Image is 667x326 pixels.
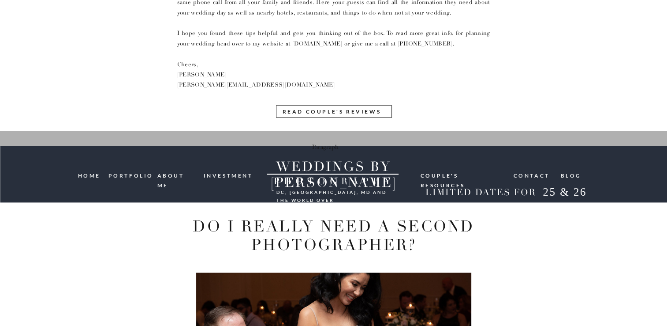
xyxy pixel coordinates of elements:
a: Contact [514,171,551,179]
a: WEDDINGS BY [PERSON_NAME] [253,159,414,174]
a: Couple's resources [421,171,505,178]
a: investment [204,171,254,179]
h2: LIMITED DATES FOR [422,187,540,198]
h2: 25 & 26 [536,186,594,201]
p: Paragraph [312,142,355,150]
a: ABOUT ME [157,171,197,179]
a: HOME [78,171,102,180]
h3: DC, [GEOGRAPHIC_DATA], md and the world over [276,188,389,195]
h1: Do I Really Need A Second Photographer? [183,217,485,266]
a: blog [561,171,582,179]
a: portfolio [108,171,151,179]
